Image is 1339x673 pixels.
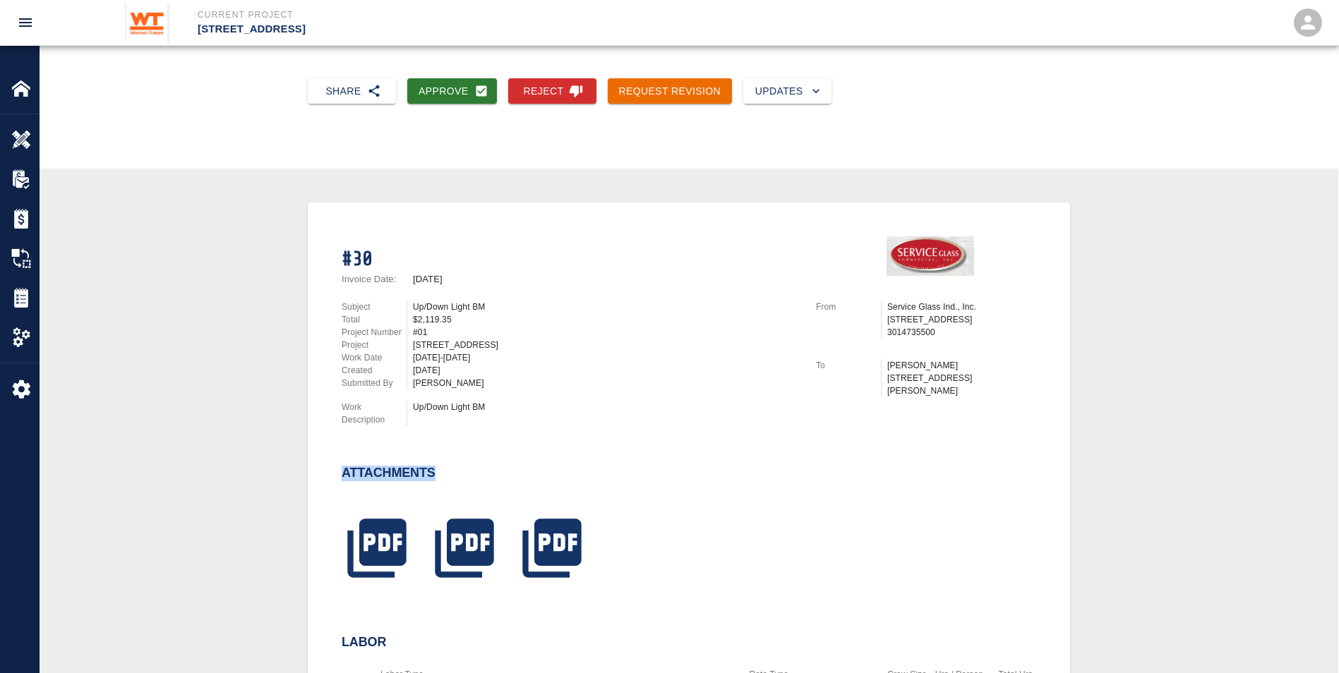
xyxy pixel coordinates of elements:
p: Project [342,339,407,351]
button: Reject [508,78,596,104]
div: #01 [413,326,799,339]
p: Submitted By [342,377,407,389]
h1: #30 [342,248,799,271]
button: Request Revision [608,78,733,104]
button: Approve [407,78,497,104]
div: $2,119.35 [413,313,799,326]
p: 3014735500 [887,326,1036,339]
p: From [816,301,881,313]
h2: Labor [342,635,1036,650]
h2: Attachments [342,466,436,481]
div: Up/Down Light BM [413,401,799,413]
p: Work Description [342,401,407,426]
p: Service Glass Ind., Inc. [887,301,1036,313]
div: [PERSON_NAME] [413,377,799,389]
p: [DATE] [413,274,443,284]
div: Up/Down Light BM [413,301,799,313]
p: Invoice Date: [342,274,407,284]
p: To [816,359,881,372]
p: Subject [342,301,407,313]
button: Share [308,78,396,104]
iframe: Chat Widget [1268,605,1339,673]
div: [DATE] [413,364,799,377]
img: Whiting-Turner [125,3,169,42]
button: Updates [743,78,831,104]
img: Service Glass Ind., Inc. [887,236,974,276]
div: [STREET_ADDRESS] [413,339,799,351]
p: [STREET_ADDRESS] [198,21,746,37]
div: [DATE]-[DATE] [413,351,799,364]
p: Project Number [342,326,407,339]
p: Work Date [342,351,407,364]
p: [STREET_ADDRESS][PERSON_NAME] [887,372,1036,397]
p: Current Project [198,8,746,21]
p: [PERSON_NAME] [887,359,1036,372]
button: open drawer [8,6,42,40]
p: Created [342,364,407,377]
p: [STREET_ADDRESS] [887,313,1036,326]
p: Total [342,313,407,326]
